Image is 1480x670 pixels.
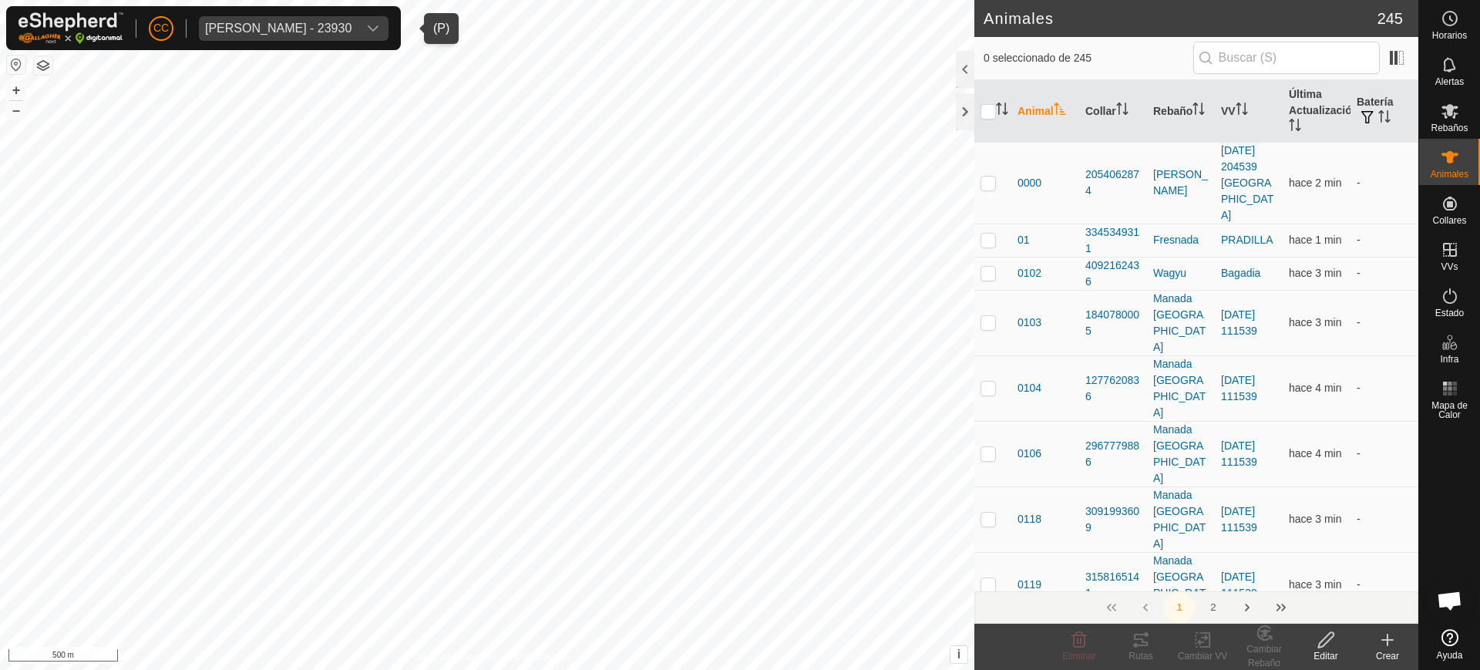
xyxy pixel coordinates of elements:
span: 0106 [1017,446,1041,462]
span: 5 sept 2025, 15:53 [1289,177,1341,189]
span: 0104 [1017,380,1041,396]
button: Last Page [1266,592,1297,623]
span: 0102 [1017,265,1041,281]
span: 245 [1377,7,1403,30]
a: [DATE] 111539 [1221,308,1257,337]
div: Wagyu [1153,265,1209,281]
td: - [1350,142,1418,224]
img: Logo Gallagher [18,12,123,44]
button: 2 [1198,592,1229,623]
div: 3091993609 [1085,503,1141,536]
td: - [1350,552,1418,618]
td: - [1350,257,1418,290]
div: [PERSON_NAME] - 23930 [205,22,351,35]
input: Buscar (S) [1193,42,1380,74]
span: Animales [1431,170,1468,179]
th: VV [1215,80,1283,143]
div: Manada [GEOGRAPHIC_DATA] [1153,291,1209,355]
span: Horarios [1432,31,1467,40]
button: + [7,81,25,99]
p-sorticon: Activar para ordenar [1289,121,1301,133]
a: [DATE] 204539 [GEOGRAPHIC_DATA] [1221,144,1273,221]
button: Next Page [1232,592,1263,623]
div: [PERSON_NAME] [1153,167,1209,199]
div: Cambiar Rebaño [1233,642,1295,670]
span: Infra [1440,355,1458,364]
a: Política de Privacidad [408,650,496,664]
td: - [1350,290,1418,355]
button: Capas del Mapa [34,56,52,75]
span: i [957,648,960,661]
div: 4092162436 [1085,258,1141,290]
div: Fresnada [1153,232,1209,248]
button: Restablecer Mapa [7,56,25,74]
span: VVs [1441,262,1458,271]
span: Estado [1435,308,1464,318]
p-sorticon: Activar para ordenar [1378,113,1391,125]
a: [DATE] 111539 [1221,571,1257,599]
button: – [7,101,25,120]
span: CC [153,20,169,36]
button: 1 [1164,592,1195,623]
div: 2054062874 [1085,167,1141,199]
a: [DATE] 111539 [1221,439,1257,468]
div: Manada [GEOGRAPHIC_DATA] [1153,356,1209,421]
span: 0119 [1017,577,1041,593]
a: PRADILLA [1221,234,1273,246]
span: 0000 [1017,175,1041,191]
td: - [1350,224,1418,257]
p-sorticon: Activar para ordenar [1192,105,1205,117]
p-sorticon: Activar para ordenar [996,105,1008,117]
th: Collar [1079,80,1147,143]
div: Rutas [1110,649,1172,663]
span: 5 sept 2025, 15:54 [1289,234,1341,246]
span: 5 sept 2025, 15:53 [1289,578,1341,591]
div: 1840780005 [1085,307,1141,339]
span: 0118 [1017,511,1041,527]
th: Animal [1011,80,1079,143]
th: Batería [1350,80,1418,143]
div: Manada [GEOGRAPHIC_DATA] [1153,553,1209,618]
p-sorticon: Activar para ordenar [1116,105,1128,117]
span: 0103 [1017,315,1041,331]
span: 5 sept 2025, 15:52 [1289,513,1341,525]
a: Contáctenos [515,650,567,664]
a: [DATE] 111539 [1221,374,1257,402]
p-sorticon: Activar para ordenar [1054,105,1066,117]
div: 2967779886 [1085,438,1141,470]
div: Crear [1357,649,1418,663]
span: Collares [1432,216,1466,225]
span: Felipe Roncero Roncero - 23930 [199,16,358,41]
button: i [950,646,967,663]
td: - [1350,355,1418,421]
span: Rebaños [1431,123,1468,133]
th: Rebaño [1147,80,1215,143]
a: Ayuda [1419,623,1480,666]
td: - [1350,487,1418,552]
div: Manada [GEOGRAPHIC_DATA] [1153,487,1209,552]
a: Chat abierto [1427,577,1473,624]
div: 3345349311 [1085,224,1141,257]
p-sorticon: Activar para ordenar [1236,105,1248,117]
span: Mapa de Calor [1423,401,1476,419]
div: 1277620836 [1085,372,1141,405]
span: Alertas [1435,77,1464,86]
span: 01 [1017,232,1030,248]
div: 3158165141 [1085,569,1141,601]
span: 5 sept 2025, 15:52 [1289,267,1341,279]
th: Última Actualización [1283,80,1350,143]
td: - [1350,421,1418,487]
span: 0 seleccionado de 245 [984,50,1193,66]
span: Eliminar [1062,651,1095,662]
div: dropdown trigger [358,16,388,41]
span: 5 sept 2025, 15:51 [1289,447,1341,460]
a: [DATE] 111539 [1221,505,1257,534]
div: Cambiar VV [1172,649,1233,663]
h2: Animales [984,9,1377,28]
span: 5 sept 2025, 15:52 [1289,382,1341,394]
a: Bagadia [1221,267,1260,279]
span: Ayuda [1437,651,1463,660]
div: Manada [GEOGRAPHIC_DATA] [1153,422,1209,487]
div: Editar [1295,649,1357,663]
span: 5 sept 2025, 15:52 [1289,316,1341,328]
